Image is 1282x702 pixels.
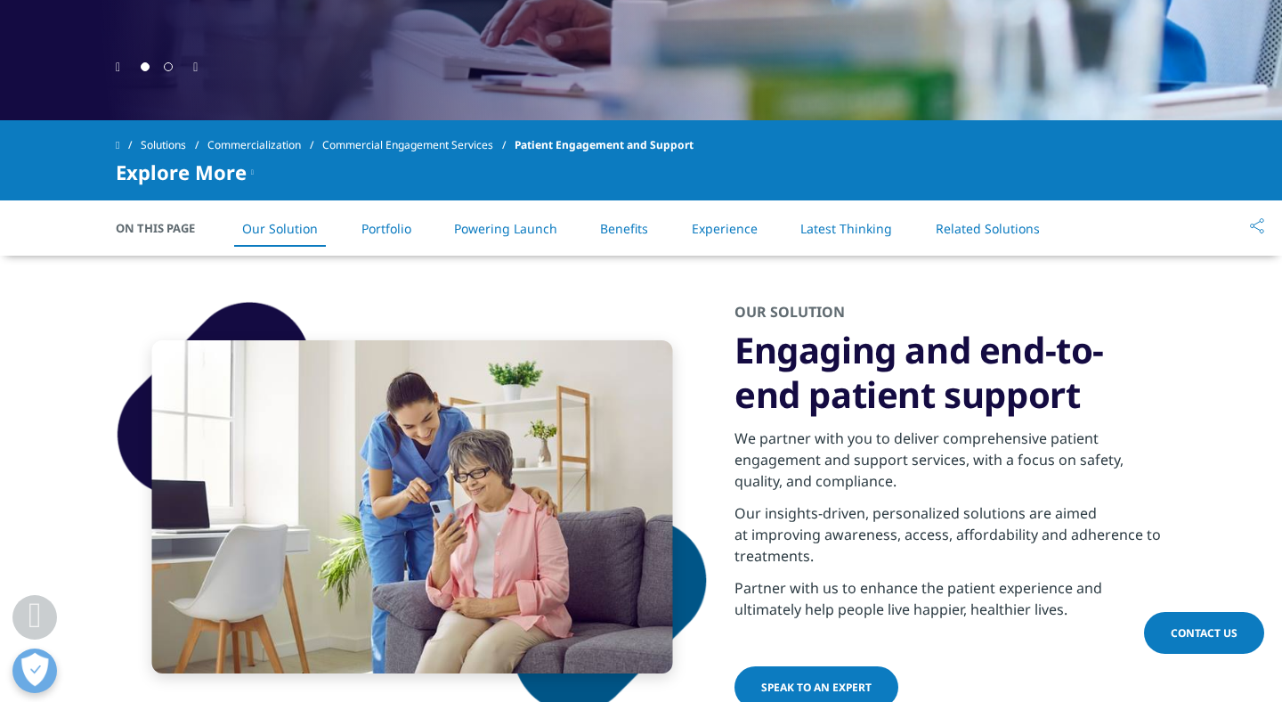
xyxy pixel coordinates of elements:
[734,428,1166,502] p: We partner with you to deliver comprehensive patient engagement and support services, with a focu...
[116,219,214,237] span: On This Page
[734,328,1166,417] h3: Engaging and end-to-end patient support
[116,58,120,75] div: Previous slide
[141,62,150,71] span: Go to slide 1
[12,649,57,693] button: Open Preferences
[761,680,872,695] span: Speak to an expert
[600,220,648,237] a: Benefits
[1171,625,1237,641] span: Contact Us
[141,129,207,161] a: Solutions
[515,129,694,161] span: Patient Engagement and Support
[1144,612,1264,654] a: Contact Us
[242,220,318,237] a: Our Solution
[734,577,1166,631] p: Partner with us to enhance the patient experience and ultimately help people live happier, health...
[361,220,411,237] a: Portfolio
[936,220,1040,237] a: Related Solutions
[207,129,322,161] a: Commercialization
[734,502,1166,577] p: Our insights-driven, personalized solutions are aimed at improving awareness, access, affordabili...
[193,58,198,75] div: Next slide
[164,62,173,71] span: Go to slide 2
[800,220,892,237] a: Latest Thinking
[454,220,557,237] a: Powering Launch
[322,129,515,161] a: Commercial Engagement Services
[734,302,1166,328] h2: OUR SOLUTION
[692,220,758,237] a: Experience
[116,161,247,183] span: Explore More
